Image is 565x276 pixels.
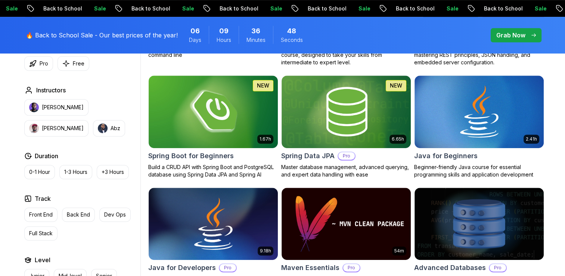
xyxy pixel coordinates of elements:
[29,168,50,176] p: 0-1 Hour
[282,76,411,148] img: Spring Data JPA card
[343,264,360,272] p: Pro
[529,5,553,12] p: Sale
[42,104,84,111] p: [PERSON_NAME]
[29,211,53,218] p: Front End
[219,26,229,36] span: 9 Hours
[415,188,544,260] img: Advanced Databases card
[392,136,404,142] p: 6.65h
[214,5,264,12] p: Back to School
[35,194,51,203] h2: Track
[217,36,231,44] span: Hours
[24,226,58,240] button: Full Stack
[414,44,544,66] p: Learn to build robust, scalable APIs with Spring Boot, mastering REST principles, JSON handling, ...
[390,5,441,12] p: Back to School
[64,168,87,176] p: 1-3 Hours
[29,102,39,112] img: instructor img
[99,208,131,222] button: Dev Ops
[338,152,355,160] p: Pro
[35,255,50,264] h2: Level
[67,211,90,218] p: Back End
[414,163,544,178] p: Beginner-friendly Java course for essential programming skills and application development
[281,263,339,273] h2: Maven Essentials
[35,151,58,160] h2: Duration
[111,125,120,132] p: Abz
[58,56,89,71] button: Free
[281,36,303,44] span: Seconds
[414,263,486,273] h2: Advanced Databases
[148,75,278,178] a: Spring Boot for Beginners card1.67hNEWSpring Boot for BeginnersBuild a CRUD API with Spring Boot ...
[148,151,234,161] h2: Spring Boot for Beginners
[24,56,53,71] button: Pro
[149,76,278,148] img: Spring Boot for Beginners card
[260,248,271,254] p: 9.18h
[24,99,89,116] button: instructor img[PERSON_NAME]
[414,151,478,161] h2: Java for Beginners
[246,36,266,44] span: Minutes
[24,208,58,222] button: Front End
[441,5,465,12] p: Sale
[189,36,201,44] span: Days
[148,263,216,273] h2: Java for Developers
[26,31,178,40] p: 🔥 Back to School Sale - Our best prices of the year!
[257,82,269,89] p: NEW
[281,163,411,178] p: Master database management, advanced querying, and expert data handling with ease
[37,5,88,12] p: Back to School
[29,123,39,133] img: instructor img
[496,31,525,40] p: Grab Now
[264,5,288,12] p: Sale
[98,123,108,133] img: instructor img
[102,168,124,176] p: +3 Hours
[251,26,260,36] span: 36 Minutes
[394,248,404,254] p: 54m
[29,230,53,237] p: Full Stack
[97,165,129,179] button: +3 Hours
[40,60,48,67] p: Pro
[281,75,411,178] a: Spring Data JPA card6.65hNEWSpring Data JPAProMaster database management, advanced querying, and ...
[281,44,411,66] p: Dive deep into Spring Boot with our advanced course, designed to take your skills from intermedia...
[220,264,236,272] p: Pro
[490,264,506,272] p: Pro
[59,165,92,179] button: 1-3 Hours
[415,76,544,148] img: Java for Beginners card
[302,5,353,12] p: Back to School
[125,5,176,12] p: Back to School
[353,5,376,12] p: Sale
[42,125,84,132] p: [PERSON_NAME]
[149,188,278,260] img: Java for Developers card
[88,5,112,12] p: Sale
[287,26,296,36] span: 48 Seconds
[282,188,411,260] img: Maven Essentials card
[526,136,537,142] p: 2.41h
[148,163,278,178] p: Build a CRUD API with Spring Boot and PostgreSQL database using Spring Data JPA and Spring AI
[104,211,126,218] p: Dev Ops
[260,136,271,142] p: 1.67h
[390,82,402,89] p: NEW
[24,120,89,137] button: instructor img[PERSON_NAME]
[478,5,529,12] p: Back to School
[414,75,544,178] a: Java for Beginners card2.41hJava for BeginnersBeginner-friendly Java course for essential program...
[281,151,335,161] h2: Spring Data JPA
[93,120,125,137] button: instructor imgAbz
[176,5,200,12] p: Sale
[190,26,200,36] span: 6 Days
[36,86,66,95] h2: Instructors
[62,208,95,222] button: Back End
[73,60,84,67] p: Free
[24,165,55,179] button: 0-1 Hour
